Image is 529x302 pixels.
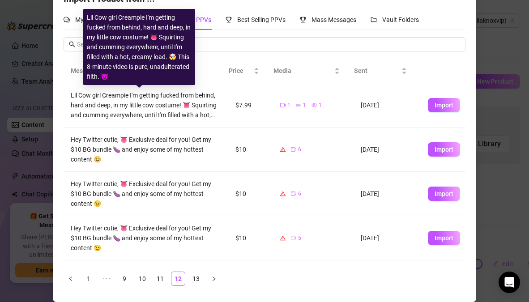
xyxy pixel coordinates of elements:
[118,272,131,285] a: 9
[71,179,221,208] div: Hey Twitter cutie, 👅 Exclusive deal for you! Get my $10 BG bundle 🍆 and enjoy some of my hottest ...
[354,83,421,128] td: [DATE]
[428,98,460,112] button: Import
[354,128,421,172] td: [DATE]
[291,191,296,196] span: video-camera
[189,272,203,285] a: 13
[153,272,167,286] li: 11
[71,135,221,164] div: Hey Twitter cutie, 👅 Exclusive deal for you! Get my $10 BG bundle 🍆 and enjoy some of my hottest ...
[64,59,222,83] th: Message
[64,272,78,286] li: Previous Page
[226,17,232,23] span: trophy
[207,272,221,286] li: Next Page
[82,272,95,285] a: 1
[354,66,400,76] span: Sent
[428,187,460,201] button: Import
[298,190,301,198] span: 6
[228,260,273,289] td: $19.99
[382,16,419,23] span: Vault Folders
[435,146,453,153] span: Import
[228,216,273,260] td: $10
[280,234,286,242] span: warning
[87,13,192,81] div: Lil Cow girl Creampie I'm getting fucked from behind, hard and deep, in my little cow costume! 👅 ...
[68,276,73,281] span: left
[319,101,322,110] span: 1
[211,276,217,281] span: right
[311,102,317,108] span: eye
[154,272,167,285] a: 11
[298,145,301,154] span: 6
[237,16,286,23] span: Best Selling PPVs
[117,272,132,286] li: 9
[428,231,460,245] button: Import
[296,102,301,108] span: gif
[136,272,149,285] a: 10
[298,234,301,242] span: 5
[228,83,273,128] td: $7.99
[347,59,414,83] th: Sent
[77,39,460,49] input: Search messages...
[229,66,252,76] span: Price
[354,260,421,289] td: [DATE]
[207,272,221,286] button: right
[135,272,149,286] li: 10
[228,172,273,216] td: $10
[280,145,286,154] span: warning
[303,101,306,110] span: 1
[69,41,75,47] span: search
[354,216,421,260] td: [DATE]
[300,17,306,23] span: trophy
[71,90,221,120] div: Lil Cow girl Creampie I'm getting fucked from behind, hard and deep, in my little cow costume! 👅 ...
[228,128,273,172] td: $10
[371,17,377,23] span: folder
[71,223,221,253] div: Hey Twitter cutie, 👅 Exclusive deal for you! Get my $10 BG bundle 🍆 and enjoy some of my hottest ...
[222,59,266,83] th: Price
[435,102,453,109] span: Import
[273,66,333,76] span: Media
[287,101,290,110] span: 1
[311,16,356,23] span: Mass Messages
[435,234,453,242] span: Import
[64,17,70,23] span: comment
[266,59,347,83] th: Media
[435,190,453,197] span: Import
[291,235,296,241] span: video-camera
[64,272,78,286] button: left
[428,142,460,157] button: Import
[354,172,421,216] td: [DATE]
[280,190,286,198] span: warning
[280,102,286,108] span: video-camera
[171,272,185,285] a: 12
[99,272,114,286] li: Previous 5 Pages
[99,272,114,286] span: •••
[499,272,520,293] div: Open Intercom Messenger
[81,272,96,286] li: 1
[75,16,131,23] span: My Message Library
[291,147,296,152] span: video-camera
